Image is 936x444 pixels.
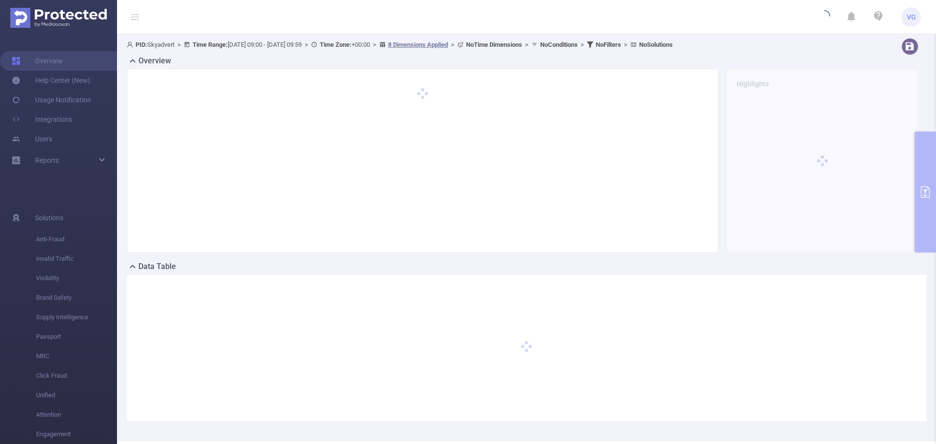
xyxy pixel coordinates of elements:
i: icon: user [127,41,136,48]
b: Time Zone: [320,41,351,48]
span: MRC [36,347,117,366]
a: Users [12,129,52,149]
span: Unified [36,386,117,405]
b: No Filters [596,41,621,48]
b: Time Range: [193,41,228,48]
b: PID: [136,41,147,48]
span: Visibility [36,269,117,288]
span: > [370,41,379,48]
i: icon: loading [819,10,830,24]
u: 8 Dimensions Applied [388,41,448,48]
b: No Conditions [540,41,578,48]
span: > [522,41,531,48]
b: No Time Dimensions [466,41,522,48]
span: Invalid Traffic [36,249,117,269]
b: No Solutions [639,41,673,48]
img: Protected Media [10,8,107,28]
span: Brand Safety [36,288,117,308]
a: Usage Notification [12,90,91,110]
span: Anti-Fraud [36,230,117,249]
span: Reports [35,156,59,164]
span: > [578,41,587,48]
a: Reports [35,151,59,170]
span: > [175,41,184,48]
span: Passport [36,327,117,347]
span: Click Fraud [36,366,117,386]
h2: Data Table [138,261,176,272]
span: > [621,41,630,48]
span: > [302,41,311,48]
span: Engagement [36,425,117,444]
a: Integrations [12,110,72,129]
span: Supply Intelligence [36,308,117,327]
span: Skyadvert [DATE] 09:00 - [DATE] 09:59 +00:00 [127,41,673,48]
span: Solutions [35,208,63,228]
span: Attention [36,405,117,425]
a: Help Center (New) [12,71,90,90]
a: Overview [12,51,63,71]
span: > [448,41,457,48]
span: VG [907,7,916,27]
h2: Overview [138,55,171,67]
